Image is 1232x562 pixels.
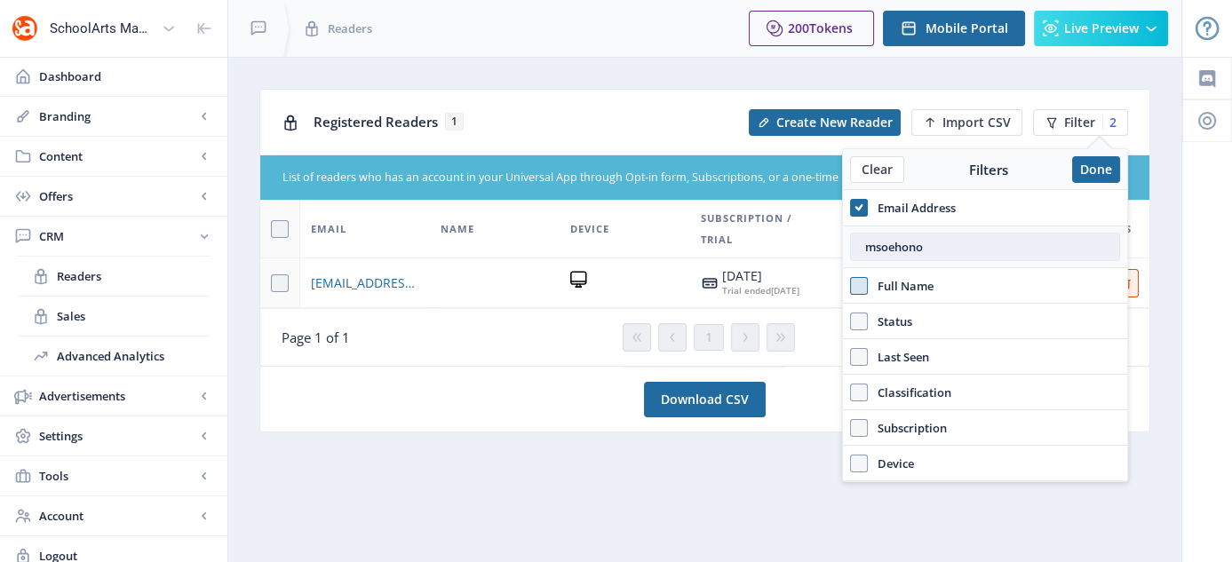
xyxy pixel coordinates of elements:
span: 1 [705,330,712,344]
div: SchoolArts Magazine [50,9,155,48]
span: Content [39,147,195,165]
span: Readers [328,20,372,37]
span: 1 [445,113,464,131]
div: Filters [904,161,1072,178]
span: Import CSV [942,115,1011,130]
a: [EMAIL_ADDRESS][DOMAIN_NAME] [311,273,419,294]
button: Mobile Portal [883,11,1025,46]
span: Last Seen [868,346,929,368]
a: Sales [18,297,210,336]
span: Classification [868,382,951,403]
span: Subscription / Trial [701,208,823,250]
span: Dashboard [39,67,213,85]
span: Mobile Portal [926,21,1008,36]
a: Advanced Analytics [18,336,210,376]
a: New page [738,109,901,136]
a: New page [901,109,1022,136]
span: Advertisements [39,387,195,405]
span: Device [868,453,914,474]
span: Page 1 of 1 [282,328,350,346]
a: Download CSV [644,382,766,417]
span: Tokens [809,20,853,36]
span: Branding [39,107,195,125]
span: Account [39,507,195,525]
button: Clear [850,156,904,183]
span: Offers [39,187,195,205]
span: Live Preview [1064,21,1139,36]
span: Email Address [868,197,956,218]
span: Settings [39,427,195,445]
a: Readers [18,257,210,296]
span: CRM [39,227,195,245]
span: Readers [57,267,210,285]
span: Device [570,218,609,240]
span: Status [868,311,912,332]
span: Subscription [868,417,947,439]
span: Name [441,218,474,240]
span: Full Name [868,275,934,297]
span: Tools [39,467,195,485]
app-collection-view: Registered Readers [259,89,1150,367]
div: [DATE] [722,269,799,283]
div: [DATE] [722,283,799,297]
span: Create New Reader [776,115,893,130]
img: properties.app_icon.png [11,14,39,43]
span: Email [311,218,346,240]
div: 2 [1102,115,1117,130]
button: Import CSV [911,109,1022,136]
span: Sales [57,307,210,325]
button: Filter2 [1033,109,1128,136]
span: Filter [1064,115,1095,130]
button: 200Tokens [749,11,874,46]
span: Advanced Analytics [57,347,210,365]
button: Create New Reader [749,109,901,136]
div: List of readers who has an account in your Universal App through Opt-in form, Subscriptions, or a... [282,170,1021,186]
span: Registered Readers [314,113,438,131]
button: Live Preview [1034,11,1168,46]
button: 1 [694,324,724,351]
span: Trial ended [722,284,771,297]
button: Done [1072,156,1120,183]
